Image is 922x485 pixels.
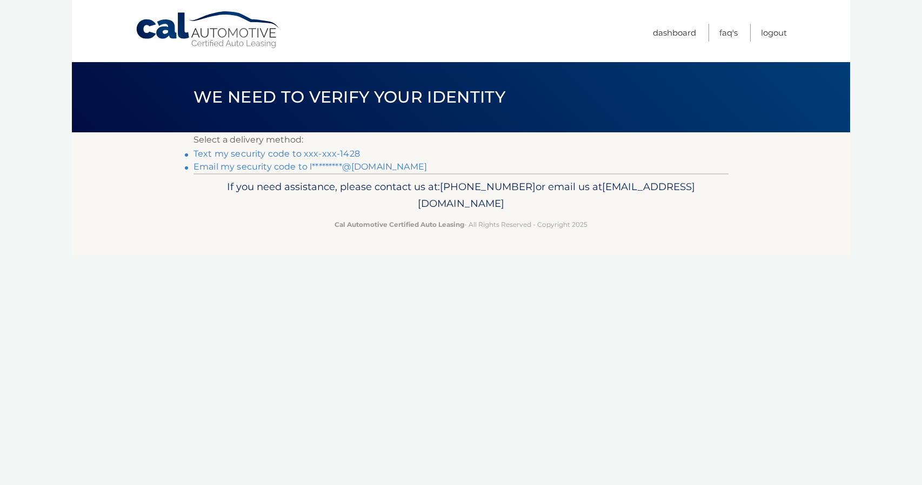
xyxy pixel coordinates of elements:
[719,24,738,42] a: FAQ's
[761,24,787,42] a: Logout
[335,220,464,228] strong: Cal Automotive Certified Auto Leasing
[193,149,360,159] a: Text my security code to xxx-xxx-1428
[193,132,729,147] p: Select a delivery method:
[653,24,696,42] a: Dashboard
[193,161,427,172] a: Email my security code to l*********@[DOMAIN_NAME]
[201,178,721,213] p: If you need assistance, please contact us at: or email us at
[193,87,505,107] span: We need to verify your identity
[135,11,281,49] a: Cal Automotive
[201,219,721,230] p: - All Rights Reserved - Copyright 2025
[440,180,536,193] span: [PHONE_NUMBER]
